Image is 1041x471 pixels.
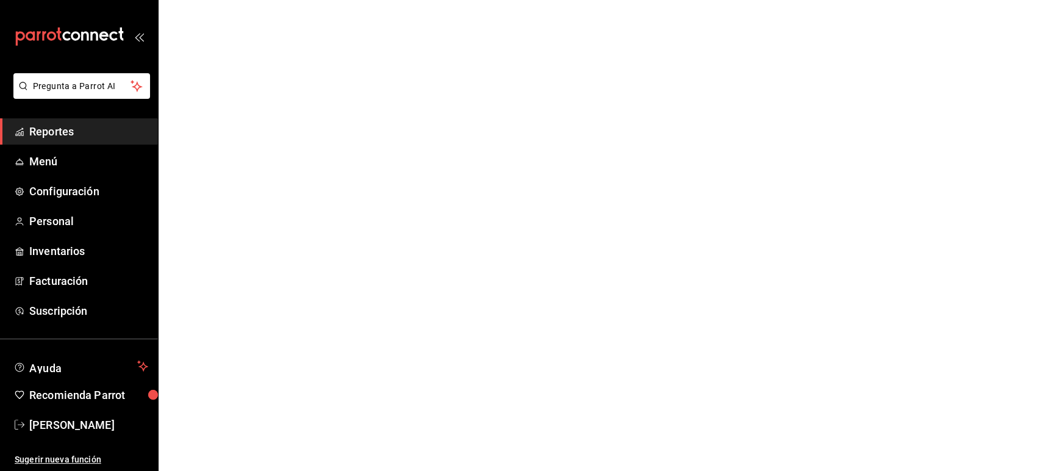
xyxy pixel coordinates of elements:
span: Facturación [29,273,148,289]
span: Configuración [29,183,148,200]
button: open_drawer_menu [134,32,144,41]
a: Pregunta a Parrot AI [9,88,150,101]
span: Pregunta a Parrot AI [33,80,131,93]
span: Personal [29,213,148,229]
span: Inventarios [29,243,148,259]
span: [PERSON_NAME] [29,417,148,433]
span: Menú [29,153,148,170]
span: Ayuda [29,359,132,373]
span: Reportes [29,123,148,140]
span: Recomienda Parrot [29,387,148,403]
span: Suscripción [29,303,148,319]
button: Pregunta a Parrot AI [13,73,150,99]
span: Sugerir nueva función [15,453,148,466]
